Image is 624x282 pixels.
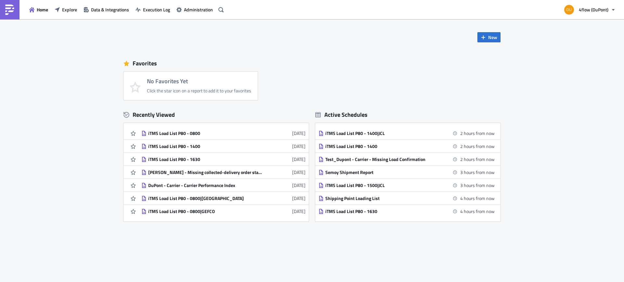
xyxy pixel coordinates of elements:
div: iTMS Load List P80 - 1630 [148,156,262,162]
h4: No Favorites Yet [147,78,251,85]
a: iTMS Load List P80 - 1630[DATE] [141,153,305,166]
span: Home [37,6,48,13]
a: Test_Dupont - Carrier - Missing Load Confirmation2 hours from now [318,153,495,166]
div: iTMS Load List P80 - 1400|JCL [325,130,439,136]
a: iTMS Load List P80 - 0800[DATE] [141,127,305,140]
time: 2025-09-24 14:30 [460,156,495,163]
span: Administration [184,6,213,13]
div: DuPont - Carrier - Carrier Performance Index [148,182,262,188]
button: Home [26,5,51,15]
span: 4flow (DuPont) [579,6,608,13]
button: Explore [51,5,80,15]
div: Active Schedules [315,111,368,118]
div: [PERSON_NAME] - Missing collected-delivery order status [148,169,262,175]
time: 2025-09-22T14:33:43Z [292,182,305,189]
button: Execution Log [132,5,173,15]
a: Shipping Point Loading List4 hours from now [318,192,495,205]
a: iTMS Load List P80 - 16304 hours from now [318,205,495,218]
time: 2025-09-22T14:36:56Z [292,143,305,150]
time: 2025-09-24 16:30 [460,208,495,215]
a: DuPont - Carrier - Carrier Performance Index[DATE] [141,179,305,192]
time: 2025-09-24 14:00 [460,130,495,137]
div: Favorites [123,59,500,68]
img: PushMetrics [5,5,15,15]
div: iTMS Load List P80 - 1400 [148,143,262,149]
time: 2025-09-22T14:23:58Z [292,208,305,215]
div: Semoy Shipment Report [325,169,439,175]
div: iTMS Load List P80 - 0800 [148,130,262,136]
div: Test_Dupont - Carrier - Missing Load Confirmation [325,156,439,162]
time: 2025-09-22T14:36:36Z [292,156,305,163]
div: iTMS Load List P80 - 0800|[GEOGRAPHIC_DATA] [148,195,262,201]
a: [PERSON_NAME] - Missing collected-delivery order status[DATE] [141,166,305,179]
div: Recently Viewed [123,110,309,120]
button: New [477,32,500,42]
time: 2025-09-24 16:00 [460,195,495,202]
a: iTMS Load List P80 - 1500|JCL3 hours from now [318,179,495,192]
div: iTMS Load List P80 - 0800|GEFCO [148,208,262,214]
time: 2025-09-22T14:37:12Z [292,130,305,137]
time: 2025-09-24 15:00 [460,182,495,189]
span: Explore [62,6,77,13]
button: Data & Integrations [80,5,132,15]
div: iTMS Load List P80 - 1630 [325,208,439,214]
span: Execution Log [143,6,170,13]
a: Semoy Shipment Report3 hours from now [318,166,495,179]
a: iTMS Load List P80 - 14002 hours from now [318,140,495,153]
a: iTMS Load List P80 - 0800|GEFCO[DATE] [141,205,305,218]
time: 2025-09-24 14:00 [460,143,495,150]
a: iTMS Load List P80 - 0800|[GEOGRAPHIC_DATA][DATE] [141,192,305,205]
a: iTMS Load List P80 - 1400[DATE] [141,140,305,153]
div: Click the star icon on a report to add it to your favorites [147,88,251,94]
time: 2025-09-22T14:24:11Z [292,195,305,202]
button: 4flow (DuPont) [560,3,619,17]
div: iTMS Load List P80 - 1400 [325,143,439,149]
div: iTMS Load List P80 - 1500|JCL [325,182,439,188]
time: 2025-09-24 15:00 [460,169,495,176]
span: New [488,34,497,41]
span: Data & Integrations [91,6,129,13]
img: Avatar [564,4,575,15]
div: Shipping Point Loading List [325,195,439,201]
time: 2025-09-22T14:34:31Z [292,169,305,176]
a: iTMS Load List P80 - 1400|JCL2 hours from now [318,127,495,140]
button: Administration [173,5,216,15]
